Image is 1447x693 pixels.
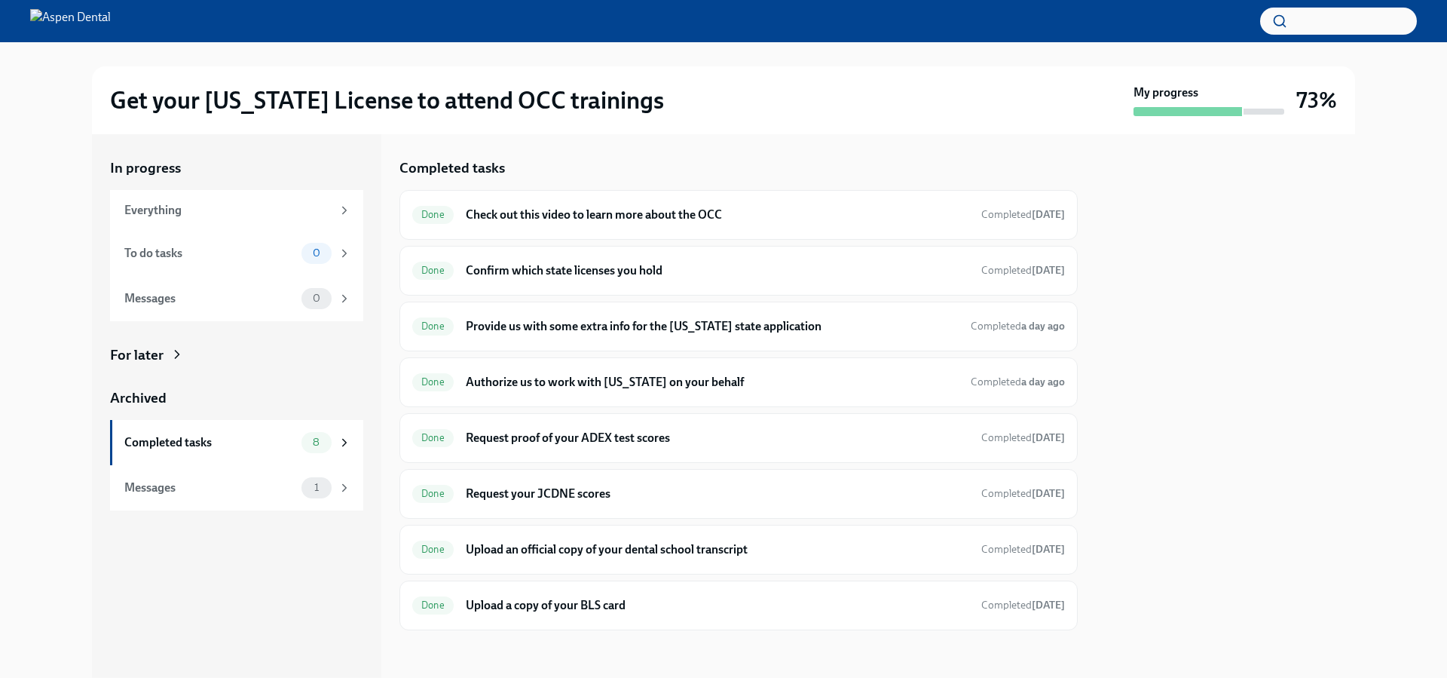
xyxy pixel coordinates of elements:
a: For later [110,345,363,365]
span: August 26th, 2025 20:53 [981,486,1065,501]
strong: a day ago [1021,320,1065,333]
div: Completed tasks [124,434,295,451]
span: Done [412,432,454,443]
a: Completed tasks8 [110,420,363,465]
span: Completed [981,487,1065,500]
a: DoneRequest proof of your ADEX test scoresCompleted[DATE] [412,426,1065,450]
span: August 26th, 2025 20:52 [981,431,1065,445]
h6: Provide us with some extra info for the [US_STATE] state application [466,318,959,335]
h2: Get your [US_STATE] License to attend OCC trainings [110,85,664,115]
a: Messages1 [110,465,363,511]
a: To do tasks0 [110,231,363,276]
span: Done [412,488,454,499]
h6: Upload an official copy of your dental school transcript [466,541,969,558]
span: Completed [981,264,1065,277]
span: Done [412,320,454,332]
span: August 25th, 2025 08:25 [981,263,1065,278]
span: 8 [304,437,329,448]
span: August 26th, 2025 20:59 [981,207,1065,222]
span: Done [412,544,454,555]
span: Done [412,599,454,611]
a: DoneConfirm which state licenses you holdCompleted[DATE] [412,259,1065,283]
a: DoneUpload an official copy of your dental school transcriptCompleted[DATE] [412,538,1065,562]
strong: [DATE] [1032,487,1065,500]
h6: Authorize us to work with [US_STATE] on your behalf [466,374,959,391]
h6: Request your JCDNE scores [466,486,969,502]
strong: a day ago [1021,376,1065,388]
span: Completed [981,208,1065,221]
div: Messages [124,290,295,307]
h6: Upload a copy of your BLS card [466,597,969,614]
span: Done [412,376,454,388]
span: Completed [971,320,1065,333]
a: Messages0 [110,276,363,321]
div: Messages [124,480,295,496]
div: Everything [124,202,332,219]
a: Everything [110,190,363,231]
strong: [DATE] [1032,543,1065,556]
strong: [DATE] [1032,264,1065,277]
span: 0 [304,293,329,304]
span: Completed [971,376,1065,388]
span: Completed [981,543,1065,556]
span: August 26th, 2025 20:53 [981,542,1065,557]
strong: [DATE] [1032,431,1065,444]
div: For later [110,345,164,365]
a: DoneProvide us with some extra info for the [US_STATE] state applicationCompleteda day ago [412,314,1065,339]
strong: [DATE] [1032,599,1065,612]
span: August 26th, 2025 20:53 [981,598,1065,612]
h6: Request proof of your ADEX test scores [466,430,969,446]
a: Archived [110,388,363,408]
span: 1 [305,482,328,493]
strong: [DATE] [1032,208,1065,221]
span: Completed [981,431,1065,444]
span: 0 [304,247,329,259]
h5: Completed tasks [399,158,505,178]
strong: My progress [1133,84,1198,101]
img: Aspen Dental [30,9,111,33]
span: Completed [981,599,1065,612]
h3: 73% [1296,87,1337,114]
span: Done [412,265,454,276]
a: DoneUpload a copy of your BLS cardCompleted[DATE] [412,593,1065,618]
div: To do tasks [124,245,295,262]
h6: Confirm which state licenses you hold [466,262,969,279]
a: DoneAuthorize us to work with [US_STATE] on your behalfCompleteda day ago [412,370,1065,394]
a: DoneCheck out this video to learn more about the OCCCompleted[DATE] [412,203,1065,227]
a: DoneRequest your JCDNE scoresCompleted[DATE] [412,482,1065,506]
span: Done [412,209,454,220]
h6: Check out this video to learn more about the OCC [466,207,969,223]
span: August 25th, 2025 11:01 [971,319,1065,333]
span: August 25th, 2025 11:06 [971,375,1065,389]
a: In progress [110,158,363,178]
